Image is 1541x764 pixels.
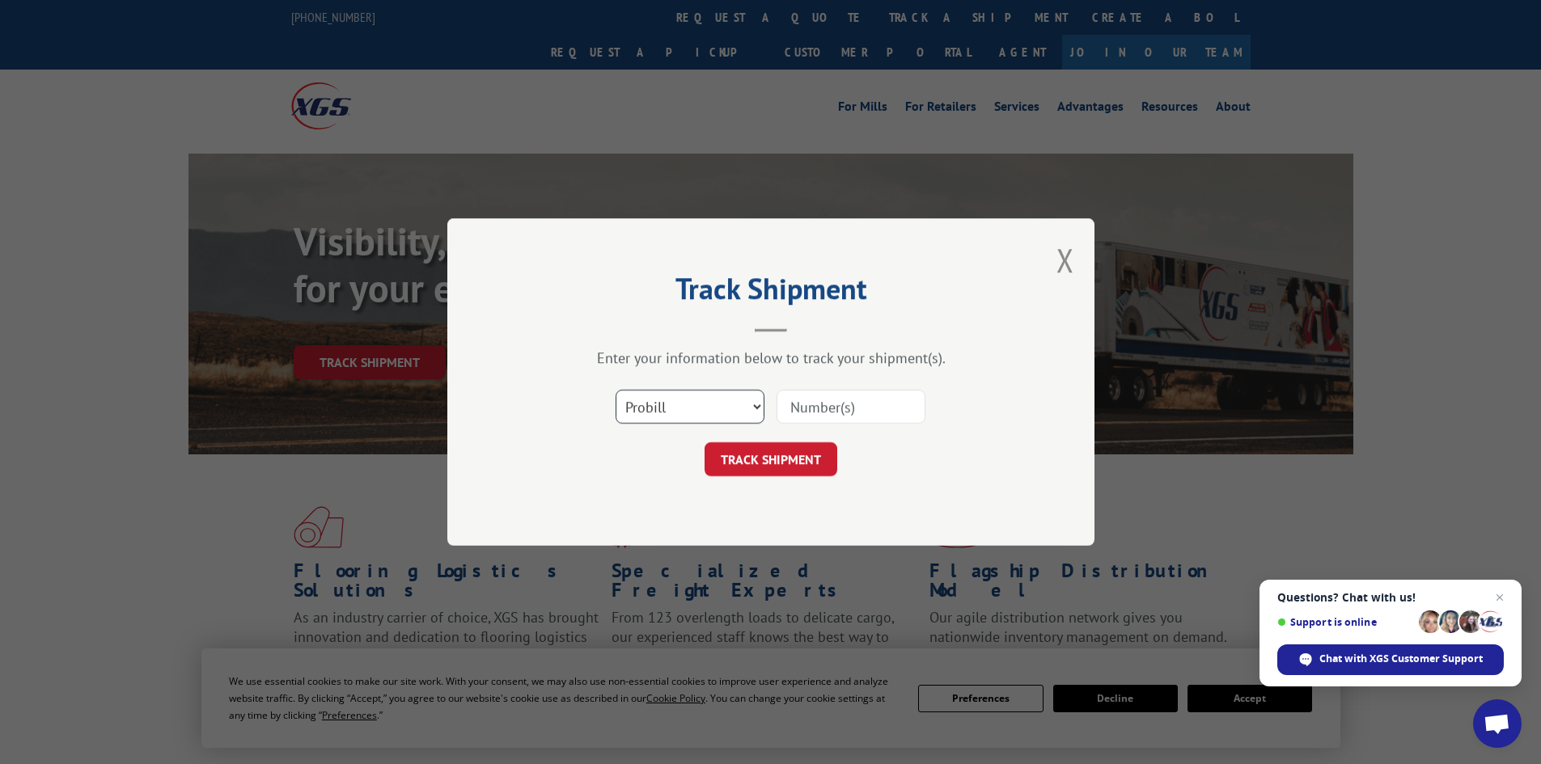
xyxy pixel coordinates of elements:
[1473,699,1522,748] div: Open chat
[777,390,925,424] input: Number(s)
[1319,652,1483,666] span: Chat with XGS Customer Support
[528,277,1014,308] h2: Track Shipment
[1056,238,1074,281] button: Close modal
[1277,644,1504,675] div: Chat with XGS Customer Support
[1277,616,1413,628] span: Support is online
[1277,591,1504,604] span: Questions? Chat with us!
[528,348,1014,367] div: Enter your information below to track your shipment(s).
[705,442,837,476] button: TRACK SHIPMENT
[1490,588,1509,607] span: Close chat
